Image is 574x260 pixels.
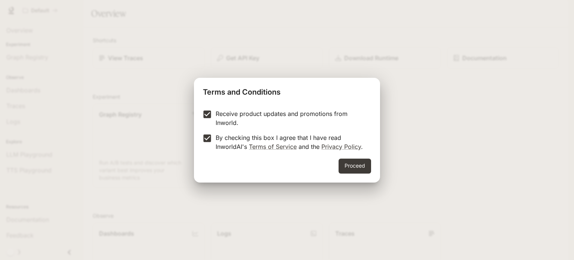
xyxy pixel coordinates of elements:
[339,159,371,174] button: Proceed
[249,143,297,150] a: Terms of Service
[216,109,365,127] p: Receive product updates and promotions from Inworld.
[216,133,365,151] p: By checking this box I agree that I have read InworldAI's and the .
[321,143,361,150] a: Privacy Policy
[194,78,380,103] h2: Terms and Conditions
